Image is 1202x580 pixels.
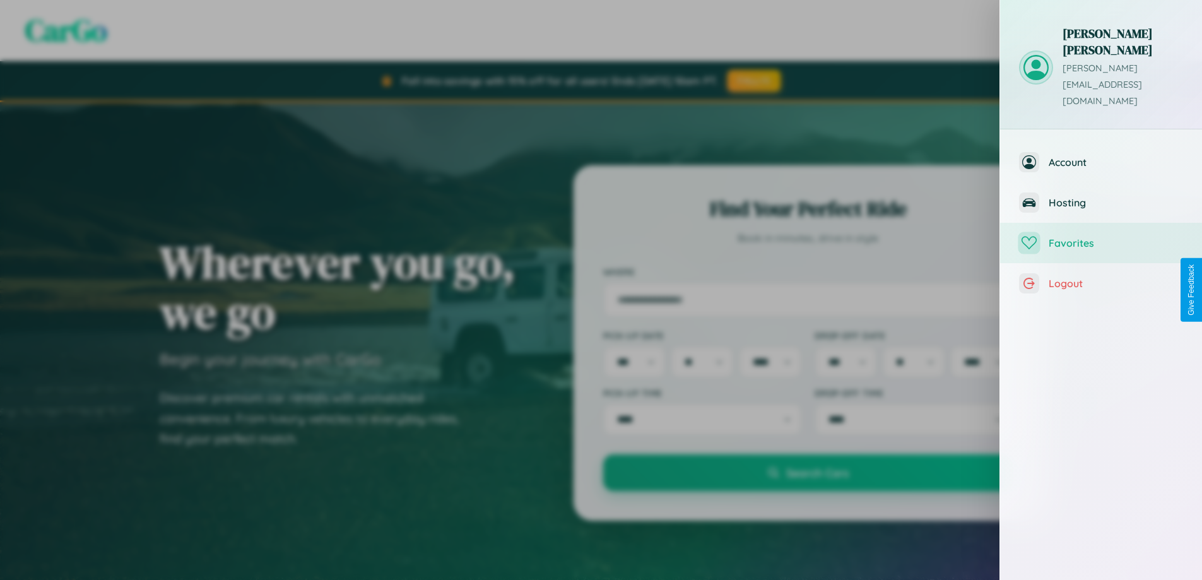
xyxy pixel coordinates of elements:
h3: [PERSON_NAME] [PERSON_NAME] [1063,25,1183,58]
div: Give Feedback [1187,264,1196,316]
span: Logout [1049,277,1183,290]
span: Favorites [1049,237,1183,249]
span: Account [1049,156,1183,169]
span: Hosting [1049,196,1183,209]
button: Logout [1000,263,1202,304]
button: Favorites [1000,223,1202,263]
p: [PERSON_NAME][EMAIL_ADDRESS][DOMAIN_NAME] [1063,61,1183,110]
button: Hosting [1000,182,1202,223]
button: Account [1000,142,1202,182]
